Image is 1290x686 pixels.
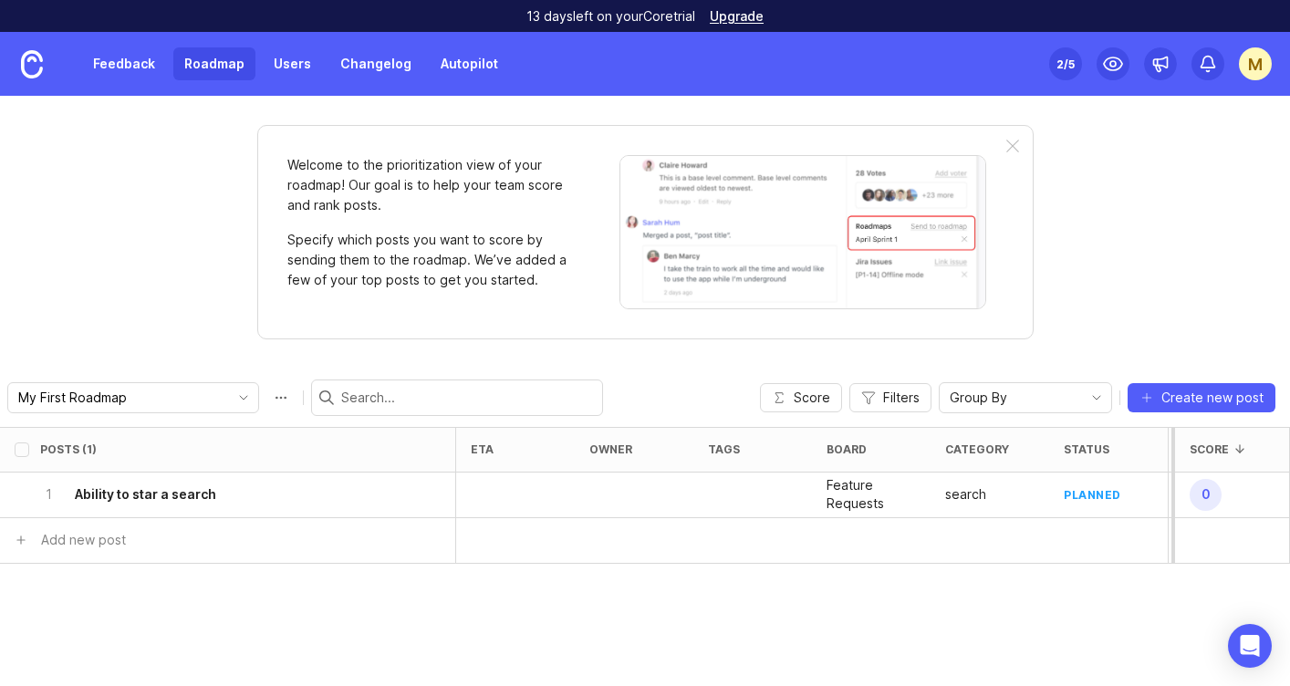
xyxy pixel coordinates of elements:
div: eta [471,442,494,456]
input: Search... [341,388,595,408]
p: Welcome to the prioritization view of your roadmap! Our goal is to help your team score and rank ... [287,155,574,215]
p: Specify which posts you want to score by sending them to the roadmap. We’ve added a few of your t... [287,230,574,290]
button: Create new post [1128,383,1275,412]
h6: Ability to star a search [75,485,216,504]
button: Score [760,383,842,412]
svg: toggle icon [1082,390,1111,405]
a: Upgrade [710,10,764,23]
p: 1 [40,485,57,504]
div: owner [589,442,632,456]
div: Posts (1) [40,442,97,456]
span: Filters [883,389,920,407]
a: Roadmap [173,47,255,80]
span: 0 [1190,479,1222,511]
span: Group By [950,388,1007,408]
span: Create new post [1161,389,1264,407]
input: My First Roadmap [18,388,220,408]
a: Feedback [82,47,166,80]
p: Feature Requests [827,476,916,513]
div: Add new post [41,530,126,550]
div: toggle menu [939,382,1112,413]
button: 1Ability to star a search [40,473,404,517]
a: Users [263,47,322,80]
div: 2 /5 [1056,51,1075,77]
div: category [945,442,1009,456]
div: Open Intercom Messenger [1228,624,1272,668]
div: planned [1064,487,1121,503]
p: search [945,485,986,504]
img: When viewing a post, you can send it to a roadmap [619,155,986,309]
button: 2/5 [1049,47,1082,80]
div: tags [708,442,740,456]
div: status [1064,442,1109,456]
img: Canny Home [21,50,43,78]
button: M [1239,47,1272,80]
svg: toggle icon [229,390,258,405]
div: board [827,442,867,456]
p: 13 days left on your Core trial [526,7,695,26]
span: Score [794,389,830,407]
a: Changelog [329,47,422,80]
button: Roadmap options [266,383,296,412]
div: Score [1190,442,1229,456]
button: Filters [849,383,931,412]
a: Autopilot [430,47,509,80]
div: toggle menu [7,382,259,413]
